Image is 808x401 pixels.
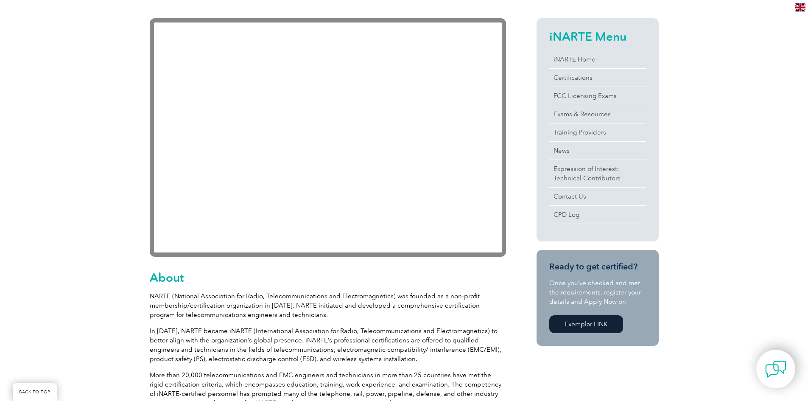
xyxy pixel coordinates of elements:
a: Contact Us [549,188,646,205]
a: CPD Log [549,206,646,224]
h2: About [150,271,506,284]
a: Certifications [549,69,646,87]
img: contact-chat.png [765,359,786,380]
p: Once you’ve checked and met the requirements, register your details and Apply Now on [549,278,646,306]
a: News [549,142,646,160]
h2: iNARTE Menu [549,30,646,43]
h3: Ready to get certified? [549,261,646,272]
a: Training Providers [549,123,646,141]
p: NARTE (National Association for Radio, Telecommunications and Electromagnetics) was founded as a ... [150,292,506,320]
a: Expression of Interest:Technical Contributors [549,160,646,187]
a: BACK TO TOP [13,383,57,401]
a: FCC Licensing Exams [549,87,646,105]
img: en [795,3,805,11]
a: iNARTE Home [549,50,646,68]
p: In [DATE], NARTE became iNARTE (International Association for Radio, Telecommunications and Elect... [150,326,506,364]
iframe: YouTube video player [150,18,506,257]
a: Exemplar LINK [549,315,623,333]
a: Exams & Resources [549,105,646,123]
